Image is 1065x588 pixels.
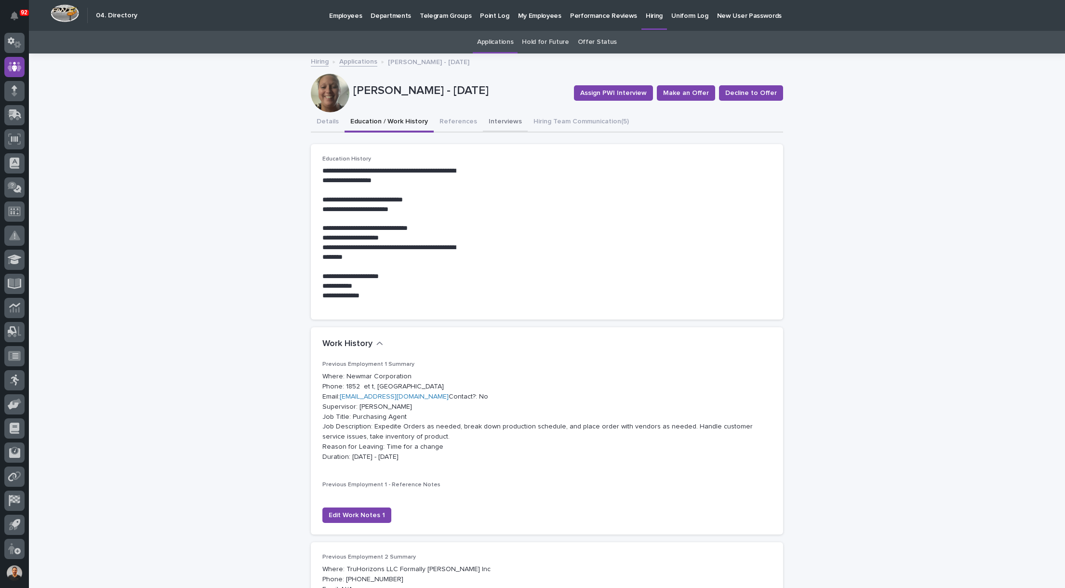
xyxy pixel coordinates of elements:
[4,563,25,583] button: users-avatar
[4,6,25,26] button: Notifications
[725,88,777,98] span: Decline to Offer
[322,554,416,560] span: Previous Employment 2 Summary
[339,55,377,67] a: Applications
[522,31,569,53] a: Hold for Future
[528,112,635,133] button: Hiring Team Communication (5)
[663,88,709,98] span: Make an Offer
[578,31,617,53] a: Offer Status
[322,339,373,349] h2: Work History
[340,393,449,400] a: [EMAIL_ADDRESS][DOMAIN_NAME]
[580,88,647,98] span: Assign PWI Interview
[51,4,79,22] img: Workspace Logo
[322,482,440,488] span: Previous Employment 1 - Reference Notes
[719,85,783,101] button: Decline to Offer
[483,112,528,133] button: Interviews
[311,55,329,67] a: Hiring
[574,85,653,101] button: Assign PWI Interview
[12,12,25,27] div: Notifications92
[322,372,772,462] p: Where: Newmar Corporation Phone: 1852 et t, [GEOGRAPHIC_DATA] Email: Contact?: No Supervisor: [PE...
[322,339,383,349] button: Work History
[434,112,483,133] button: References
[353,84,566,98] p: [PERSON_NAME] - [DATE]
[21,9,27,16] p: 92
[322,156,371,162] span: Education History
[477,31,513,53] a: Applications
[345,112,434,133] button: Education / Work History
[322,361,414,367] span: Previous Employment 1 Summary
[96,12,137,20] h2: 04. Directory
[322,508,391,523] button: Edit Work Notes 1
[329,510,385,520] span: Edit Work Notes 1
[311,112,345,133] button: Details
[388,56,469,67] p: [PERSON_NAME] - [DATE]
[657,85,715,101] button: Make an Offer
